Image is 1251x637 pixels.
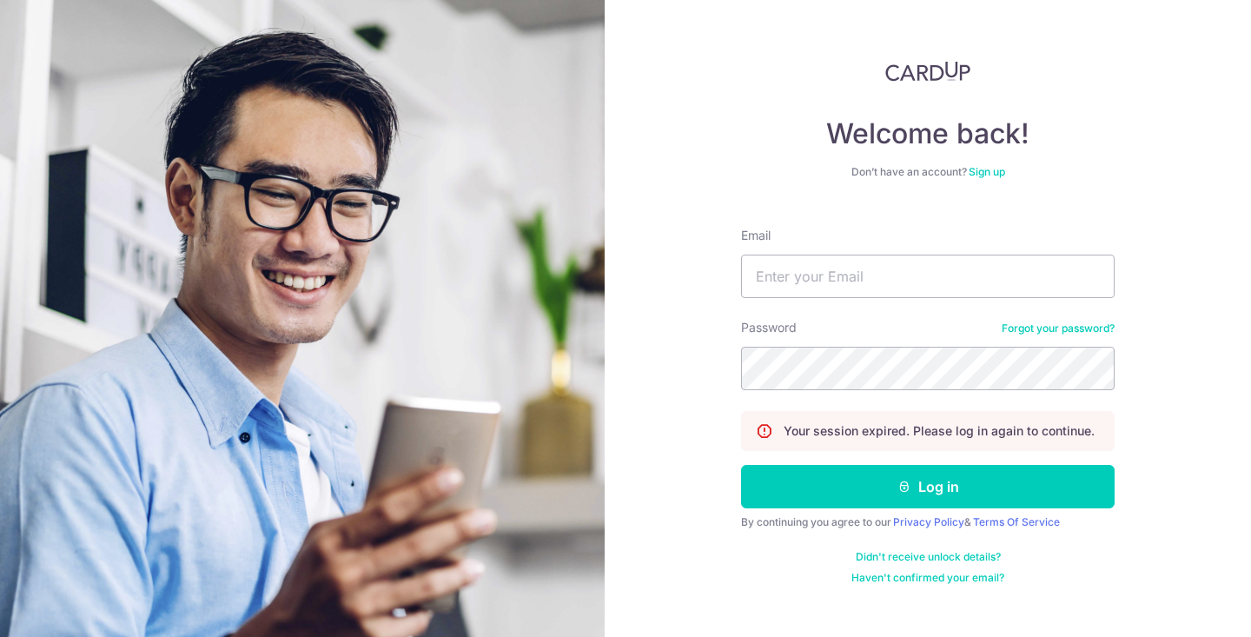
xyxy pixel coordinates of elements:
[973,515,1060,528] a: Terms Of Service
[851,571,1004,585] a: Haven't confirmed your email?
[893,515,964,528] a: Privacy Policy
[1002,322,1115,335] a: Forgot your password?
[741,165,1115,179] div: Don’t have an account?
[885,61,970,82] img: CardUp Logo
[741,116,1115,151] h4: Welcome back!
[741,515,1115,529] div: By continuing you agree to our &
[784,422,1095,440] p: Your session expired. Please log in again to continue.
[741,319,797,336] label: Password
[741,465,1115,508] button: Log in
[969,165,1005,178] a: Sign up
[741,227,771,244] label: Email
[741,255,1115,298] input: Enter your Email
[856,550,1001,564] a: Didn't receive unlock details?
